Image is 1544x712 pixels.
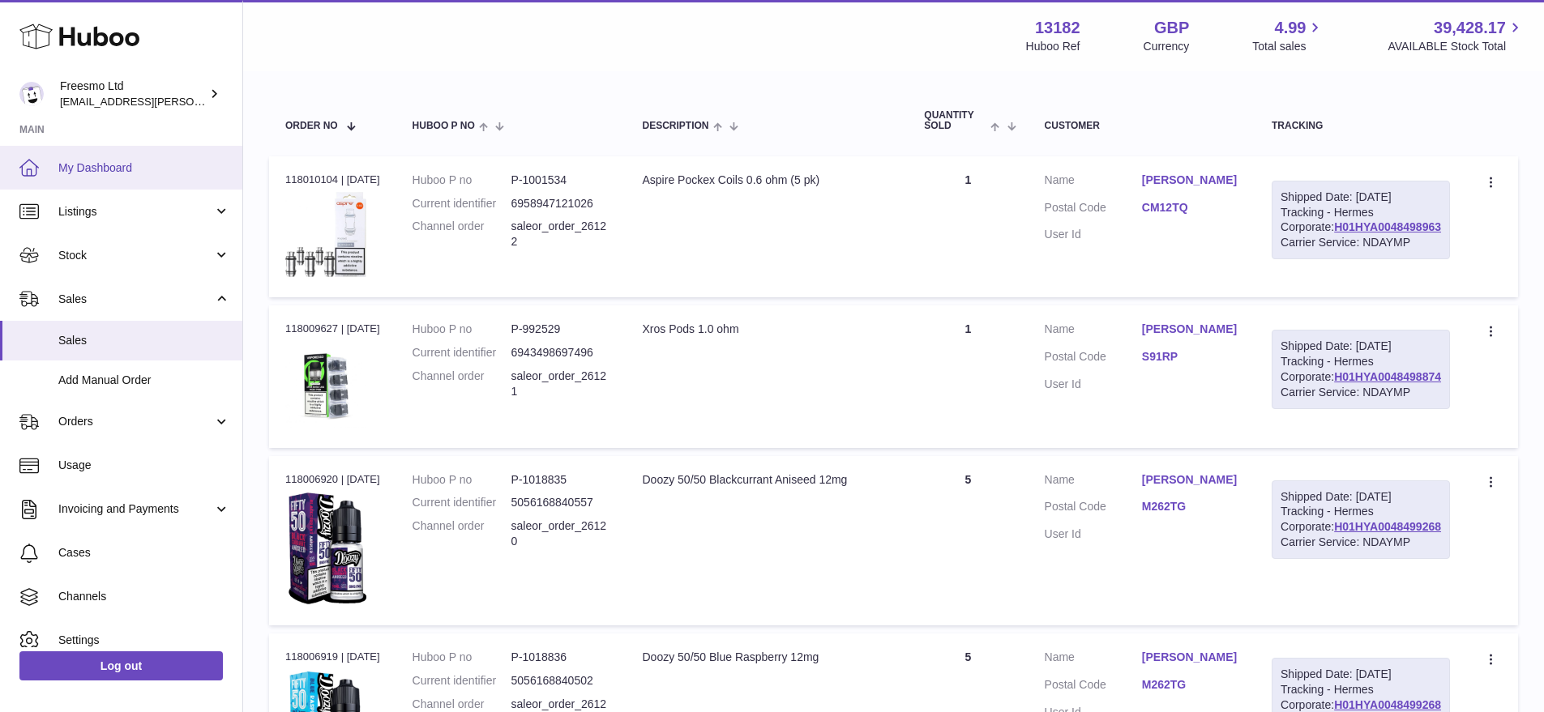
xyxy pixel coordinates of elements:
span: Settings [58,633,230,648]
span: Invoicing and Payments [58,501,213,517]
dd: saleor_order_26122 [511,219,610,249]
span: Channels [58,589,230,604]
dt: Channel order [413,518,511,549]
span: Huboo P no [413,121,475,131]
dd: 6958947121026 [511,196,610,211]
dt: Name [1045,472,1142,492]
div: 118006919 | [DATE] [285,650,380,664]
dd: saleor_order_26120 [511,518,610,549]
td: 1 [908,305,1028,447]
span: 4.99 [1275,17,1307,39]
dd: P-1018835 [511,472,610,488]
div: Huboo Ref [1026,39,1080,54]
span: Add Manual Order [58,373,230,388]
div: 118010104 | [DATE] [285,173,380,187]
div: Freesmo Ltd [60,79,206,109]
dt: Huboo P no [413,472,511,488]
dt: Current identifier [413,196,511,211]
a: CM12TQ [1142,200,1239,215]
a: S91RP [1142,349,1239,365]
dt: Huboo P no [413,322,511,337]
dt: Name [1045,650,1142,669]
div: 118009627 | [DATE] [285,322,380,336]
div: Currency [1144,39,1190,54]
dt: Postal Code [1045,349,1142,369]
a: 4.99 Total sales [1252,17,1324,54]
strong: 13182 [1035,17,1080,39]
dt: Current identifier [413,673,511,689]
span: AVAILABLE Stock Total [1388,39,1525,54]
dd: 6943498697496 [511,345,610,360]
div: Carrier Service: NDAYMP [1281,535,1441,550]
dd: saleor_order_26121 [511,369,610,399]
span: Usage [58,458,230,473]
dt: Current identifier [413,495,511,510]
a: [PERSON_NAME] [1142,322,1239,337]
div: Carrier Service: NDAYMP [1281,235,1441,250]
span: Quantity Sold [924,110,986,131]
td: 1 [908,156,1028,298]
div: Tracking - Hermes Corporate: [1272,181,1450,260]
a: [PERSON_NAME] [1142,472,1239,488]
div: Customer [1045,121,1239,131]
dt: User Id [1045,377,1142,392]
div: 118006920 | [DATE] [285,472,380,487]
div: Tracking - Hermes Corporate: [1272,330,1450,409]
dt: Current identifier [413,345,511,360]
div: Shipped Date: [DATE] [1281,339,1441,354]
dt: Name [1045,322,1142,341]
span: Cases [58,545,230,561]
div: Carrier Service: NDAYMP [1281,385,1441,400]
dt: Postal Code [1045,677,1142,697]
a: H01HYA0048498874 [1334,370,1441,383]
span: Total sales [1252,39,1324,54]
div: Aspire Pockex Coils 0.6 ohm (5 pk) [642,173,892,188]
span: Sales [58,292,213,307]
span: [EMAIL_ADDRESS][PERSON_NAME][DOMAIN_NAME] [60,95,325,108]
img: 131821718730424.jpg [285,342,366,428]
dd: 5056168840557 [511,495,610,510]
a: H01HYA0048498963 [1334,220,1441,233]
a: M262TG [1142,499,1239,514]
img: 131821731059364.png [285,492,366,605]
dd: P-1018836 [511,650,610,665]
span: Description [642,121,708,131]
span: My Dashboard [58,160,230,176]
span: 39,428.17 [1434,17,1506,39]
td: 5 [908,456,1028,626]
a: H01HYA0048499268 [1334,698,1441,711]
dt: User Id [1045,227,1142,242]
dt: Name [1045,173,1142,192]
span: Stock [58,248,213,263]
span: Sales [58,333,230,348]
dt: User Id [1045,527,1142,542]
dt: Postal Code [1045,200,1142,220]
div: Shipped Date: [DATE] [1281,190,1441,205]
a: [PERSON_NAME] [1142,650,1239,665]
a: Log out [19,651,223,680]
a: H01HYA0048499268 [1334,520,1441,533]
img: naseem.arar@creativedock.com [19,82,44,106]
img: 131821722241928.jpg [285,192,366,277]
dt: Postal Code [1045,499,1142,518]
a: M262TG [1142,677,1239,693]
dd: P-992529 [511,322,610,337]
div: Tracking - Hermes Corporate: [1272,480,1450,560]
div: Xros Pods 1.0 ohm [642,322,892,337]
div: Doozy 50/50 Blue Raspberry 12mg [642,650,892,665]
div: Tracking [1272,121,1450,131]
dd: 5056168840502 [511,673,610,689]
div: Doozy 50/50 Blackcurrant Aniseed 12mg [642,472,892,488]
span: Orders [58,414,213,429]
dt: Channel order [413,369,511,399]
a: 39,428.17 AVAILABLE Stock Total [1388,17,1525,54]
span: Listings [58,204,213,220]
dt: Huboo P no [413,173,511,188]
div: Shipped Date: [DATE] [1281,489,1441,505]
dd: P-1001534 [511,173,610,188]
strong: GBP [1154,17,1189,39]
a: [PERSON_NAME] [1142,173,1239,188]
dt: Channel order [413,219,511,249]
dt: Huboo P no [413,650,511,665]
div: Shipped Date: [DATE] [1281,667,1441,682]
